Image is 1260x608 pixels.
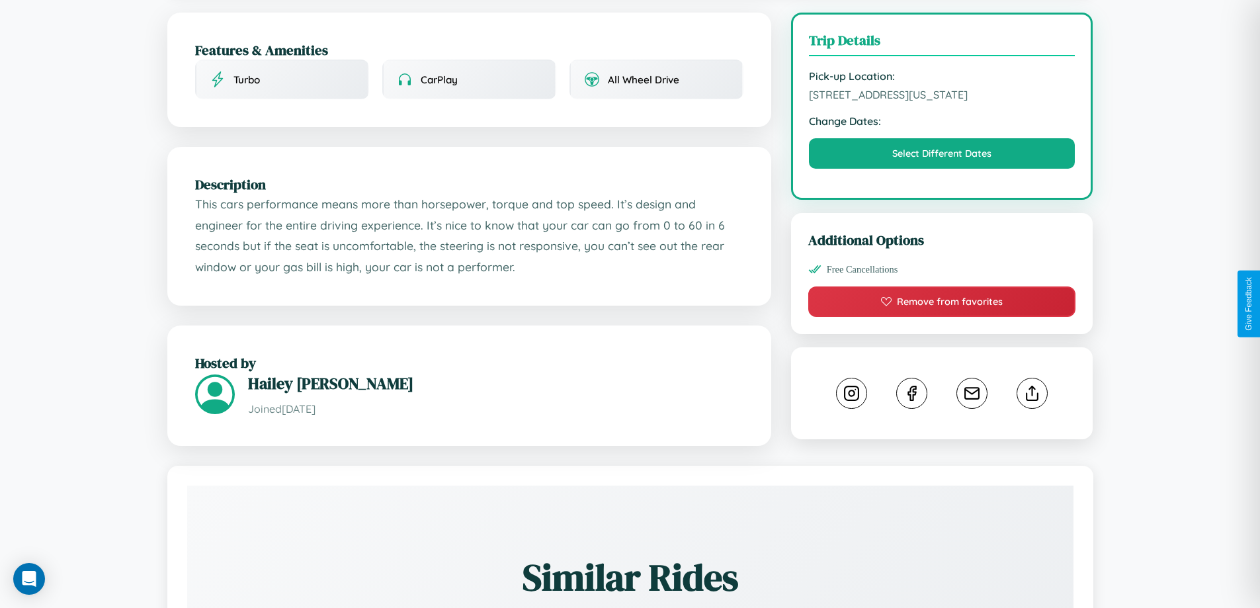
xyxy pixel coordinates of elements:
[195,40,743,60] h2: Features & Amenities
[233,73,260,86] span: Turbo
[809,30,1075,56] h3: Trip Details
[248,400,743,419] p: Joined [DATE]
[827,264,898,275] span: Free Cancellations
[809,114,1075,128] strong: Change Dates:
[195,175,743,194] h2: Description
[195,353,743,372] h2: Hosted by
[195,194,743,278] p: This cars performance means more than horsepower, torque and top speed. It’s design and engineer ...
[248,372,743,394] h3: Hailey [PERSON_NAME]
[808,286,1076,317] button: Remove from favorites
[808,230,1076,249] h3: Additional Options
[13,563,45,595] div: Open Intercom Messenger
[809,88,1075,101] span: [STREET_ADDRESS][US_STATE]
[809,69,1075,83] strong: Pick-up Location:
[1244,277,1253,331] div: Give Feedback
[608,73,679,86] span: All Wheel Drive
[809,138,1075,169] button: Select Different Dates
[421,73,458,86] span: CarPlay
[233,552,1027,603] h2: Similar Rides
